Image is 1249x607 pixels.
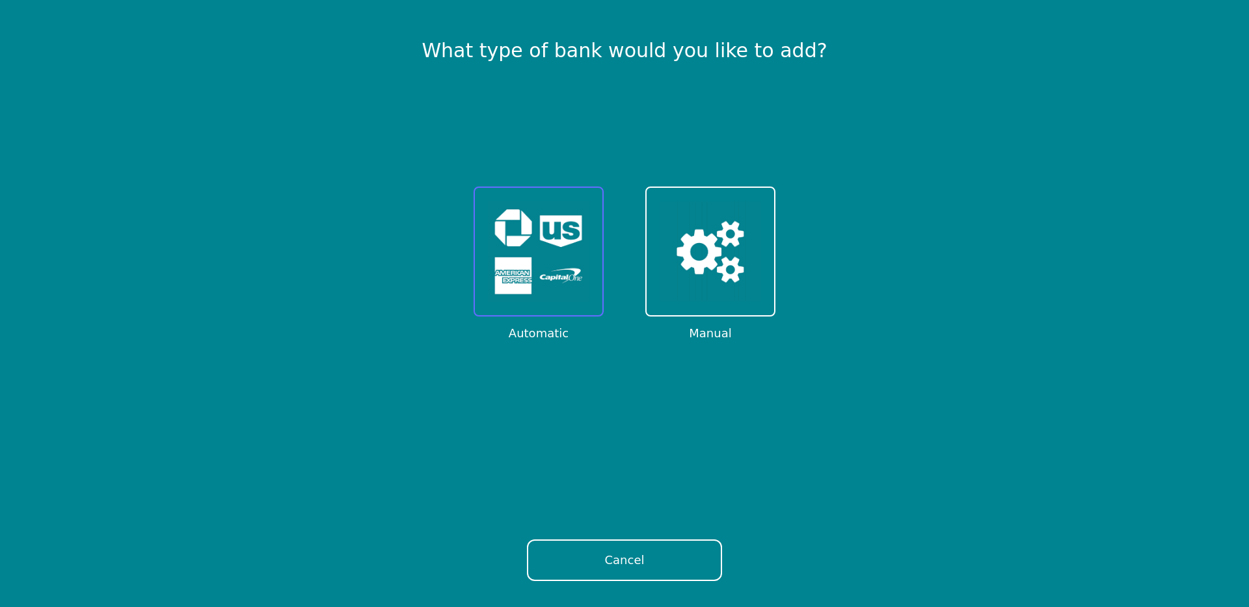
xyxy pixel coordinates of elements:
[527,539,722,581] button: Cancel
[509,324,569,342] span: Automatic
[488,201,589,302] img: Automatic Bank
[422,39,827,62] h1: What type of bank would you like to add?
[689,324,731,342] span: Manual
[660,201,761,302] img: Manual Bank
